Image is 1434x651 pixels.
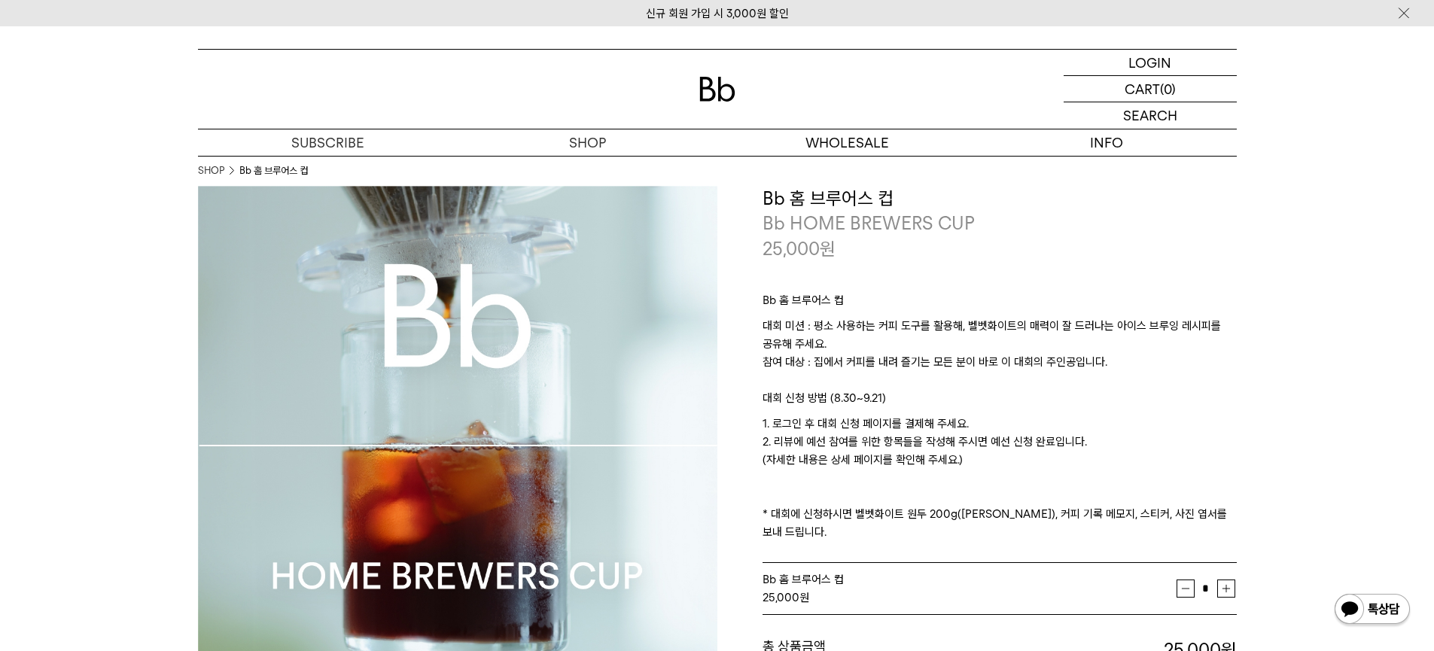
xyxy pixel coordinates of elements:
[646,7,789,20] a: 신규 회원 가입 시 3,000원 할인
[763,291,1237,317] p: Bb 홈 브루어스 컵
[198,163,224,178] a: SHOP
[763,589,1177,607] div: 원
[1128,50,1171,75] p: LOGIN
[1333,592,1411,628] img: 카카오톡 채널 1:1 채팅 버튼
[1064,76,1237,102] a: CART (0)
[763,573,844,586] span: Bb 홈 브루어스 컵
[763,317,1237,389] p: 대회 미션 : 평소 사용하는 커피 도구를 활용해, 벨벳화이트의 매력이 잘 드러나는 아이스 브루잉 레시피를 공유해 주세요. 참여 대상 : 집에서 커피를 내려 즐기는 모든 분이 ...
[699,77,735,102] img: 로고
[763,236,836,262] p: 25,000
[1125,76,1160,102] p: CART
[977,129,1237,156] p: INFO
[1177,580,1195,598] button: 감소
[763,389,1237,415] p: 대회 신청 방법 (8.30~9.21)
[1160,76,1176,102] p: (0)
[458,129,717,156] a: SHOP
[239,163,308,178] li: Bb 홈 브루어스 컵
[1064,50,1237,76] a: LOGIN
[763,211,1237,236] p: Bb HOME BREWERS CUP
[1123,102,1177,129] p: SEARCH
[820,238,836,260] span: 원
[763,415,1237,541] p: 1. 로그인 후 대회 신청 페이지를 결제해 주세요. 2. 리뷰에 예선 참여를 위한 항목들을 작성해 주시면 예선 신청 완료입니다. (자세한 내용은 상세 페이지를 확인해 주세요....
[763,591,799,604] strong: 25,000
[763,186,1237,211] h3: Bb 홈 브루어스 컵
[1217,580,1235,598] button: 증가
[717,129,977,156] p: WHOLESALE
[198,129,458,156] a: SUBSCRIBE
